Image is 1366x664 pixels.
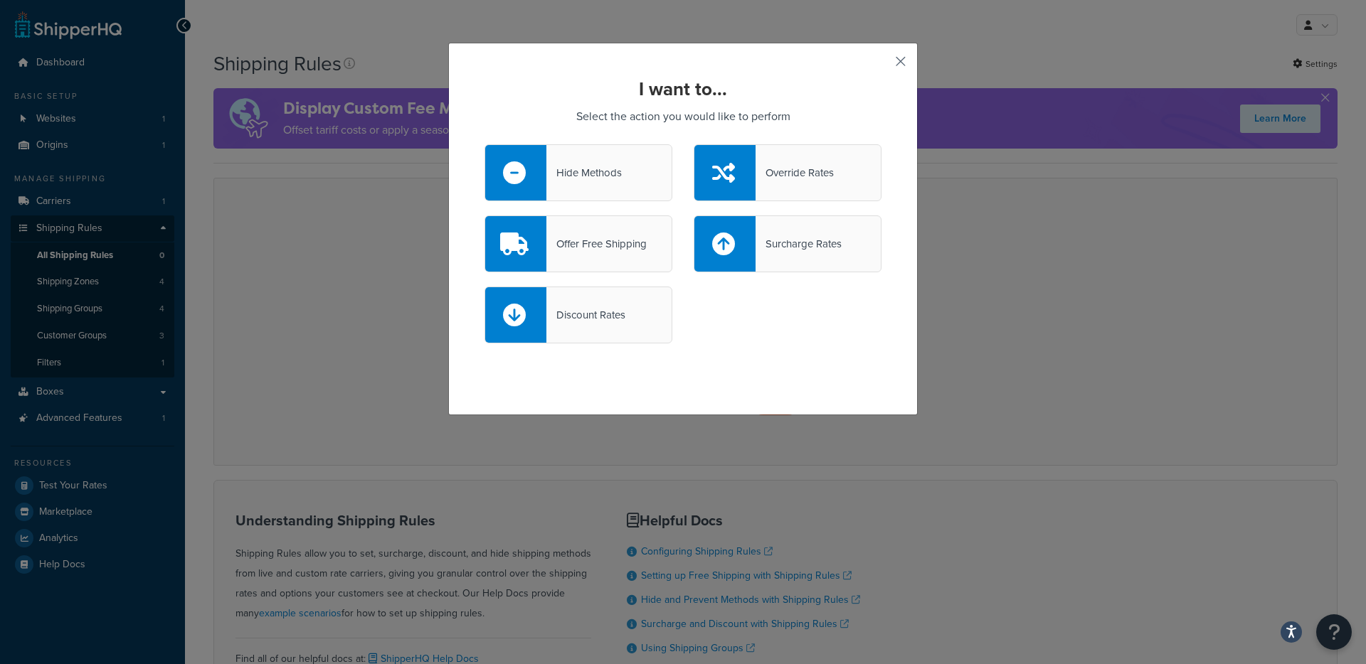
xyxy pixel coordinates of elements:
[546,163,622,183] div: Hide Methods
[546,305,625,325] div: Discount Rates
[756,234,842,254] div: Surcharge Rates
[546,234,647,254] div: Offer Free Shipping
[485,107,881,127] p: Select the action you would like to perform
[639,75,727,102] strong: I want to...
[756,163,834,183] div: Override Rates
